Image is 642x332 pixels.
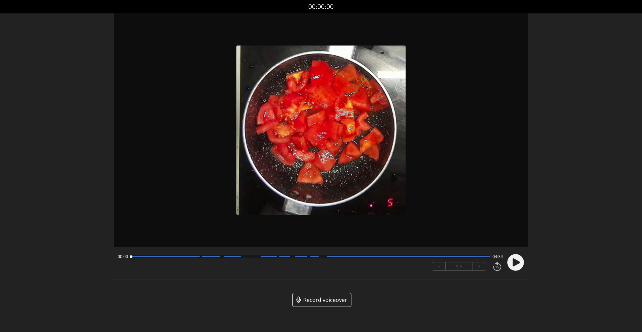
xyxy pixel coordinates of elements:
span: Record voiceover [303,296,347,304]
div: 1 × [446,262,472,270]
a: 00:00:00 [308,2,334,12]
button: + [472,262,486,270]
img: Poster Image [236,46,406,215]
a: Record voiceover [292,293,351,307]
span: 04:34 [493,254,503,259]
span: 00:00 [118,254,128,259]
button: − [432,262,446,270]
